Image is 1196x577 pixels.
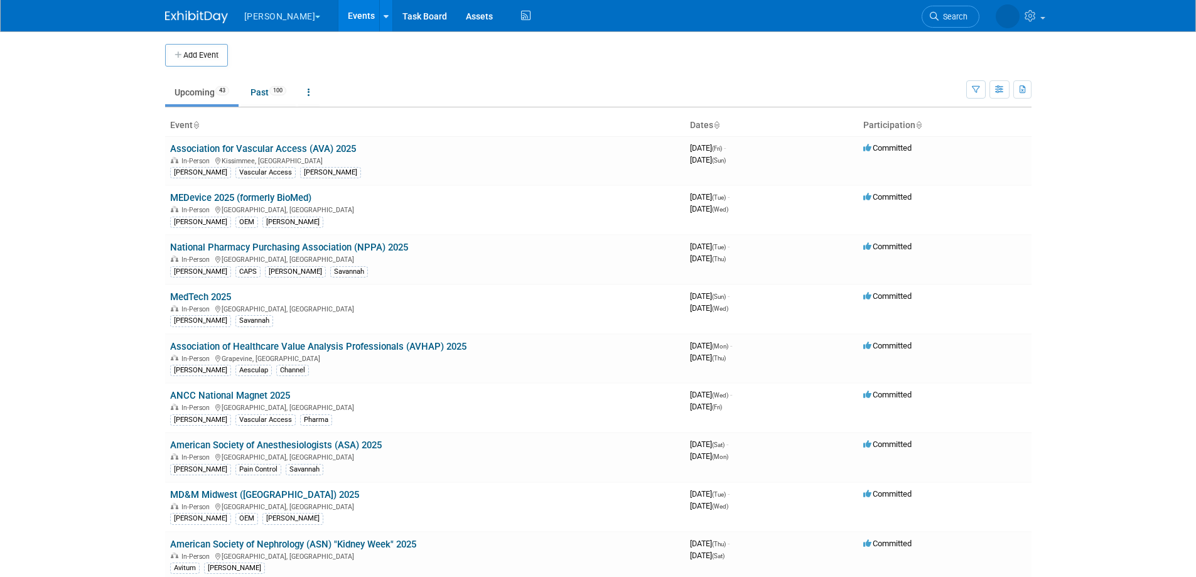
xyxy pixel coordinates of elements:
[690,353,726,362] span: [DATE]
[170,217,231,228] div: [PERSON_NAME]
[286,464,323,475] div: Savannah
[170,365,231,376] div: [PERSON_NAME]
[939,12,967,21] span: Search
[170,303,680,313] div: [GEOGRAPHIC_DATA], [GEOGRAPHIC_DATA]
[863,143,912,153] span: Committed
[863,242,912,251] span: Committed
[171,157,178,163] img: In-Person Event
[690,303,728,313] span: [DATE]
[170,451,680,461] div: [GEOGRAPHIC_DATA], [GEOGRAPHIC_DATA]
[170,254,680,264] div: [GEOGRAPHIC_DATA], [GEOGRAPHIC_DATA]
[863,539,912,548] span: Committed
[300,414,332,426] div: Pharma
[170,143,356,154] a: Association for Vascular Access (AVA) 2025
[728,291,730,301] span: -
[690,390,732,399] span: [DATE]
[171,553,178,559] img: In-Person Event
[712,404,722,411] span: (Fri)
[690,155,726,164] span: [DATE]
[690,501,728,510] span: [DATE]
[235,464,281,475] div: Pain Control
[193,120,199,130] a: Sort by Event Name
[171,453,178,460] img: In-Person Event
[165,115,685,136] th: Event
[713,120,719,130] a: Sort by Start Date
[170,439,382,451] a: American Society of Anesthesiologists (ASA) 2025
[690,143,726,153] span: [DATE]
[712,194,726,201] span: (Tue)
[235,217,258,228] div: OEM
[171,256,178,262] img: In-Person Event
[330,266,368,278] div: Savannah
[241,80,296,104] a: Past100
[235,266,261,278] div: CAPS
[170,341,466,352] a: Association of Healthcare Value Analysis Professionals (AVHAP) 2025
[863,291,912,301] span: Committed
[712,355,726,362] span: (Thu)
[235,513,258,524] div: OEM
[712,541,726,547] span: (Thu)
[690,402,722,411] span: [DATE]
[690,204,728,213] span: [DATE]
[265,266,326,278] div: [PERSON_NAME]
[170,551,680,561] div: [GEOGRAPHIC_DATA], [GEOGRAPHIC_DATA]
[181,553,213,561] span: In-Person
[170,266,231,278] div: [PERSON_NAME]
[728,489,730,499] span: -
[712,441,725,448] span: (Sat)
[165,44,228,67] button: Add Event
[170,414,231,426] div: [PERSON_NAME]
[858,115,1032,136] th: Participation
[863,439,912,449] span: Committed
[170,291,231,303] a: MedTech 2025
[712,145,722,152] span: (Fri)
[730,390,732,399] span: -
[712,305,728,312] span: (Wed)
[690,291,730,301] span: [DATE]
[181,355,213,363] span: In-Person
[170,563,200,574] div: Avitum
[730,341,732,350] span: -
[181,503,213,511] span: In-Person
[171,206,178,212] img: In-Person Event
[170,501,680,511] div: [GEOGRAPHIC_DATA], [GEOGRAPHIC_DATA]
[181,453,213,461] span: In-Person
[922,6,979,28] a: Search
[171,305,178,311] img: In-Person Event
[690,254,726,263] span: [DATE]
[685,115,858,136] th: Dates
[726,439,728,449] span: -
[863,192,912,202] span: Committed
[690,489,730,499] span: [DATE]
[235,414,296,426] div: Vascular Access
[690,439,728,449] span: [DATE]
[181,206,213,214] span: In-Person
[863,489,912,499] span: Committed
[712,206,728,213] span: (Wed)
[262,513,323,524] div: [PERSON_NAME]
[215,86,229,95] span: 43
[170,464,231,475] div: [PERSON_NAME]
[863,390,912,399] span: Committed
[728,539,730,548] span: -
[181,157,213,165] span: In-Person
[915,120,922,130] a: Sort by Participation Type
[170,390,290,401] a: ANCC National Magnet 2025
[235,365,272,376] div: Aesculap
[165,11,228,23] img: ExhibitDay
[170,539,416,550] a: American Society of Nephrology (ASN) "Kidney Week" 2025
[170,513,231,524] div: [PERSON_NAME]
[171,503,178,509] img: In-Person Event
[712,503,728,510] span: (Wed)
[712,553,725,559] span: (Sat)
[712,256,726,262] span: (Thu)
[170,167,231,178] div: [PERSON_NAME]
[690,242,730,251] span: [DATE]
[235,315,273,326] div: Savannah
[712,157,726,164] span: (Sun)
[712,392,728,399] span: (Wed)
[276,365,309,376] div: Channel
[690,341,732,350] span: [DATE]
[712,491,726,498] span: (Tue)
[728,192,730,202] span: -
